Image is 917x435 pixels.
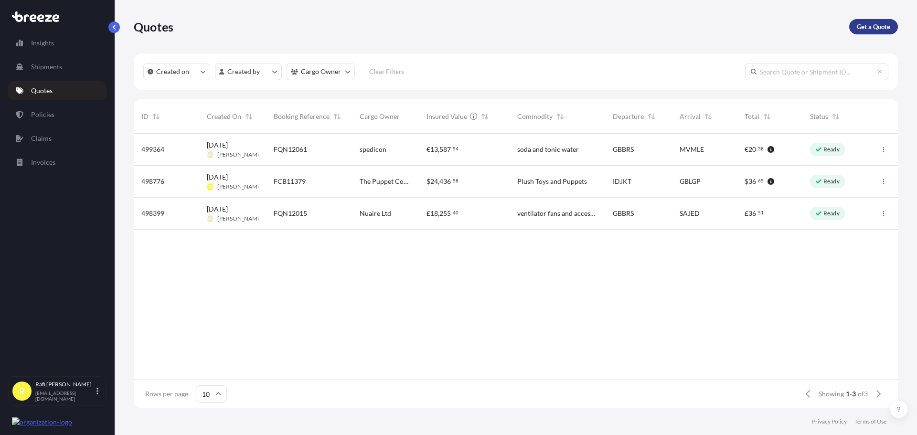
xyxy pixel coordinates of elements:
p: Rafi [PERSON_NAME] [35,381,95,388]
span: MQ [207,214,213,223]
span: R [19,386,25,396]
span: spedicon [360,145,386,154]
span: Rows per page [145,389,188,399]
span: 20 [748,146,756,153]
span: , [438,178,439,185]
a: Terms of Use [854,418,886,425]
span: GBBRS [613,145,634,154]
span: ventilator fans and accessories [517,209,597,218]
button: Sort [243,111,255,122]
span: $ [427,178,430,185]
input: Search Quote or Shipment ID... [745,63,888,80]
span: IDJKT [613,177,631,186]
span: € [427,146,430,153]
button: cargoOwner Filter options [287,63,355,80]
span: Nuaire Ltd [360,209,391,218]
span: ID [141,112,149,121]
span: FQN12015 [274,209,307,218]
p: Insights [31,38,54,48]
p: Get a Quote [857,22,890,32]
p: Ready [823,178,840,185]
span: MQ [207,150,213,159]
a: Invoices [8,153,107,172]
button: Sort [830,111,842,122]
a: Claims [8,129,107,148]
span: . [757,179,757,182]
span: 58 [453,179,458,182]
button: Clear Filters [360,64,413,79]
span: [DATE] [207,140,228,150]
p: Shipments [31,62,62,72]
span: , [438,146,439,153]
button: Sort [554,111,566,122]
span: Created On [207,112,241,121]
button: Sort [150,111,162,122]
span: 36 [748,210,756,217]
p: Quotes [134,19,173,34]
span: 436 [439,178,451,185]
a: Get a Quote [849,19,898,34]
span: [PERSON_NAME] [217,151,263,159]
button: Sort [761,111,773,122]
span: SAJED [680,209,700,218]
span: soda and tonic water [517,145,579,154]
span: 498776 [141,177,164,186]
span: 24 [430,178,438,185]
span: 54 [453,147,458,150]
p: [EMAIL_ADDRESS][DOMAIN_NAME] [35,390,95,402]
button: Sort [703,111,714,122]
span: Total [745,112,759,121]
span: GBBRS [613,209,634,218]
button: createdBy Filter options [215,63,282,80]
span: FCB11379 [274,177,306,186]
span: Commodity [517,112,553,121]
span: 40 [453,211,458,214]
span: 587 [439,146,451,153]
span: RM [207,182,213,191]
span: [DATE] [207,204,228,214]
span: GBLGP [680,177,701,186]
span: Departure [613,112,644,121]
span: [PERSON_NAME] [217,215,263,223]
p: Created by [227,67,260,76]
span: Status [810,112,828,121]
span: . [757,147,757,150]
span: £ [745,210,748,217]
a: Privacy Policy [812,418,847,425]
img: organization-logo [12,417,72,427]
p: Created on [156,67,189,76]
span: Showing [819,389,844,399]
span: . [451,147,452,150]
span: $ [745,178,748,185]
span: . [451,179,452,182]
span: [DATE] [207,172,228,182]
p: Ready [823,210,840,217]
a: Quotes [8,81,107,100]
p: Quotes [31,86,53,95]
span: 1-3 [846,389,856,399]
a: Insights [8,33,107,53]
p: Policies [31,110,54,119]
span: The Puppet Company [360,177,411,186]
span: , [438,210,439,217]
span: Arrival [680,112,701,121]
span: Insured Value [427,112,467,121]
button: createdOn Filter options [143,63,210,80]
span: € [745,146,748,153]
a: Policies [8,105,107,124]
span: 51 [758,211,764,214]
p: Claims [31,134,52,143]
span: . [451,211,452,214]
span: of 3 [858,389,868,399]
p: Clear Filters [369,67,404,76]
span: 36 [748,178,756,185]
span: MVMLE [680,145,704,154]
p: Invoices [31,158,55,167]
p: Ready [823,146,840,153]
span: 498399 [141,209,164,218]
span: FQN12061 [274,145,307,154]
span: 13 [430,146,438,153]
span: 38 [758,147,764,150]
